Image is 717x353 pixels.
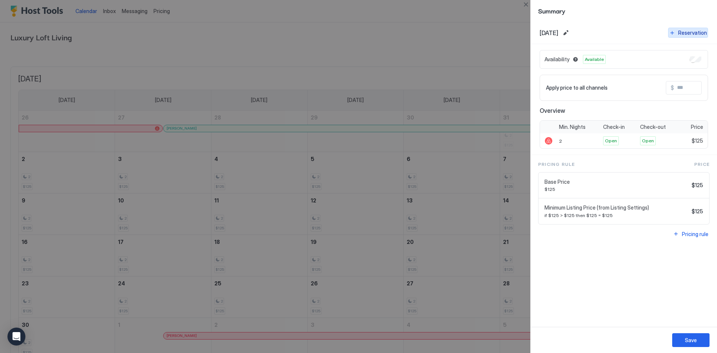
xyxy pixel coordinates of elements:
[678,29,707,37] div: Reservation
[544,56,569,63] span: Availability
[671,84,674,91] span: $
[544,179,689,185] span: Base Price
[642,137,654,144] span: Open
[7,328,25,346] div: Open Intercom Messenger
[694,161,710,168] span: Price
[692,182,703,189] span: $125
[546,84,608,91] span: Apply price to all channels
[603,124,625,130] span: Check-in
[692,208,703,215] span: $125
[672,229,710,239] button: Pricing rule
[538,6,710,15] span: Summary
[544,213,689,218] span: if $125 > $125 then $125 = $125
[640,124,666,130] span: Check-out
[559,138,562,144] span: 2
[571,55,580,64] button: Blocked dates override all pricing rules and remain unavailable until manually unblocked
[692,137,703,144] span: $125
[682,230,708,238] div: Pricing rule
[540,107,708,114] span: Overview
[559,124,586,130] span: Min. Nights
[605,137,617,144] span: Open
[561,28,570,37] button: Edit date range
[691,124,703,130] span: Price
[540,29,558,37] span: [DATE]
[672,333,710,347] button: Save
[668,28,708,38] button: Reservation
[544,204,689,211] span: Minimum Listing Price (from Listing Settings)
[538,161,575,168] span: Pricing Rule
[685,336,697,344] div: Save
[544,186,689,192] span: $125
[585,56,604,63] span: Available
